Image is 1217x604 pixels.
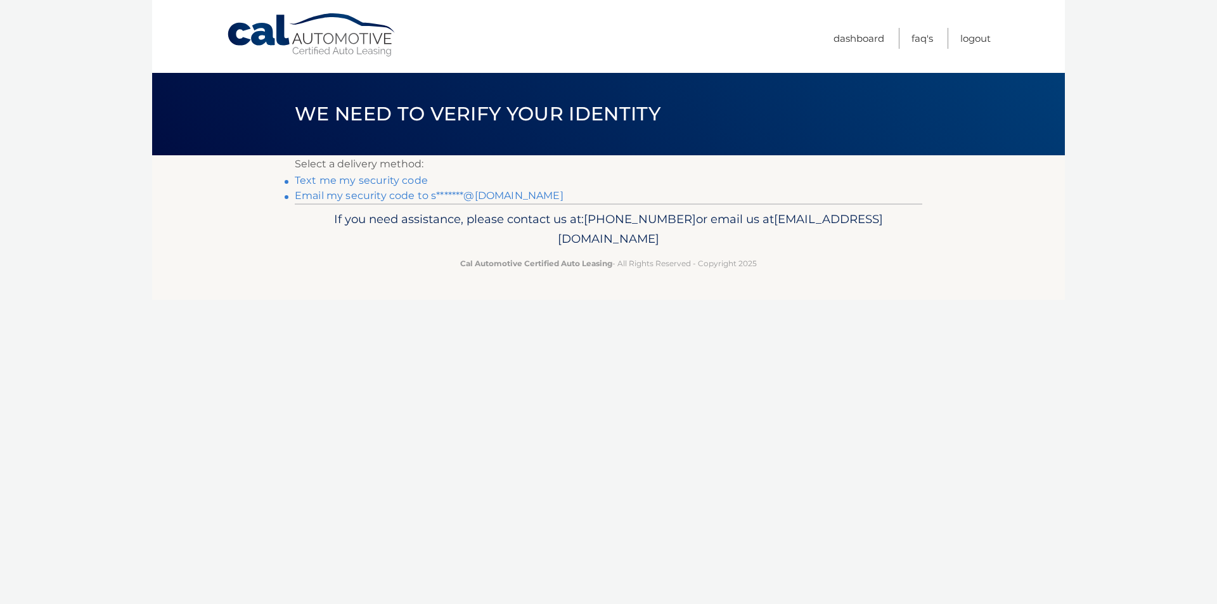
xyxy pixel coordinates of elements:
[295,155,922,173] p: Select a delivery method:
[460,259,612,268] strong: Cal Automotive Certified Auto Leasing
[303,209,914,250] p: If you need assistance, please contact us at: or email us at
[295,174,428,186] a: Text me my security code
[295,190,563,202] a: Email my security code to s*******@[DOMAIN_NAME]
[226,13,397,58] a: Cal Automotive
[303,257,914,270] p: - All Rights Reserved - Copyright 2025
[834,28,884,49] a: Dashboard
[911,28,933,49] a: FAQ's
[584,212,696,226] span: [PHONE_NUMBER]
[295,102,660,125] span: We need to verify your identity
[960,28,991,49] a: Logout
